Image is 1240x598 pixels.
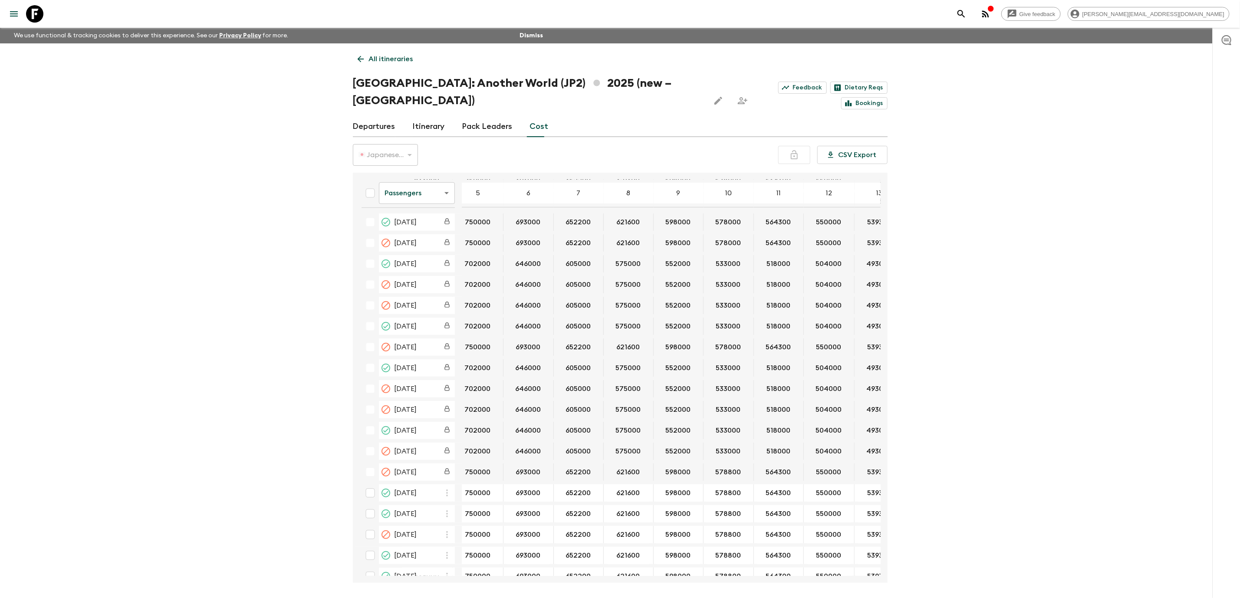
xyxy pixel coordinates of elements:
p: 13 [877,188,883,198]
span: Share this itinerary [734,92,751,109]
span: [DATE] [395,259,417,269]
button: 646000 [505,255,552,273]
div: Select all [362,184,379,202]
button: 539300 [857,484,902,502]
button: 533000 [706,297,751,314]
div: 01 Jul 2025; 7 [554,276,604,293]
button: 646000 [505,401,552,418]
button: 493000 [856,318,903,335]
svg: Cancelled [381,446,391,457]
span: [PERSON_NAME][EMAIL_ADDRESS][DOMAIN_NAME] [1078,11,1229,17]
button: 605000 [556,297,602,314]
button: 539300 [857,214,902,231]
div: 24 May 2025; 10 [704,234,754,252]
span: [DATE] [395,300,417,311]
svg: Completed [381,363,391,373]
svg: Cancelled [381,279,391,290]
div: 09 Aug 2025; 9 [654,338,704,356]
button: Edit this itinerary [710,92,727,109]
div: 01 Jul 2025; 13 [855,276,905,293]
button: 552000 [655,255,701,273]
div: 23 Aug 2025; 11 [754,359,804,377]
button: 702000 [454,380,501,398]
button: 702000 [454,422,501,439]
div: 24 May 2025; 12 [804,234,855,252]
button: 646000 [505,359,552,377]
button: 702000 [454,297,501,314]
button: 750000 [454,547,501,564]
button: 693000 [506,214,551,231]
svg: Cancelled [381,467,391,477]
button: 575000 [605,422,651,439]
button: 621600 [606,338,651,356]
button: 605000 [556,443,602,460]
button: 552000 [655,380,701,398]
button: 578800 [705,463,752,481]
svg: Departed [381,425,391,436]
div: 12 Jul 2025; 11 [754,297,804,314]
div: 17 May 2025; 9 [654,214,704,231]
button: 504000 [806,318,852,335]
button: 646000 [505,422,552,439]
button: 493000 [856,422,903,439]
button: 598000 [655,484,701,502]
div: 09 Aug 2025; 13 [855,338,905,356]
button: 539300 [857,234,902,252]
button: 578800 [705,547,752,564]
div: 19 Jul 2025; 6 [503,318,554,335]
button: 578000 [705,338,752,356]
button: 702000 [454,443,501,460]
div: 17 May 2025; 11 [754,214,804,231]
button: 564300 [756,526,802,543]
button: 578800 [705,505,752,522]
button: 652200 [556,338,602,356]
div: Costs are fixed. The departure date (01 Jul 2025) has passed [439,277,455,292]
button: 504000 [806,443,852,460]
div: 19 Jul 2025; 8 [604,318,654,335]
button: 539300 [857,526,902,543]
button: 518000 [756,255,801,273]
button: 552000 [655,359,701,377]
button: 646000 [505,380,552,398]
div: 09 Aug 2025; 5 [453,338,503,356]
button: 693000 [506,484,551,502]
button: 533000 [706,276,751,293]
button: 552000 [655,401,701,418]
span: [DATE] [395,321,417,332]
button: 652200 [556,505,602,522]
button: 564300 [756,547,802,564]
div: 24 May 2025; 9 [654,234,704,252]
button: 646000 [505,297,552,314]
div: Costs are fixed. The departure date (19 Jul 2025) has passed [439,319,455,334]
button: 750000 [454,568,501,585]
button: 750000 [454,463,501,481]
button: menu [5,5,23,23]
svg: Cancelled [381,529,391,540]
div: 12 Jul 2025; 5 [453,297,503,314]
button: 533000 [706,380,751,398]
div: 19 Jul 2025; 11 [754,318,804,335]
button: 693000 [506,568,551,585]
button: 552000 [655,318,701,335]
button: 504000 [806,359,852,377]
button: 504000 [806,255,852,273]
button: 693000 [506,505,551,522]
svg: Cancelled [381,404,391,415]
div: 28 Jun 2025; 13 [855,255,905,273]
div: 12 Jul 2025; 8 [604,297,654,314]
button: CSV Export [817,146,888,164]
div: 17 May 2025; 5 [453,214,503,231]
button: 702000 [454,401,501,418]
div: 12 Jul 2025; 9 [654,297,704,314]
span: [DATE] [395,342,417,352]
span: Give feedback [1015,11,1060,17]
div: 24 May 2025; 13 [855,234,905,252]
svg: Cancelled [381,342,391,352]
div: 09 Aug 2025; 11 [754,338,804,356]
button: 550000 [806,505,852,522]
p: 9 [677,188,681,198]
div: 24 May 2025; 8 [604,234,654,252]
button: 518000 [756,297,801,314]
svg: Completed [381,217,391,227]
button: 493000 [856,443,903,460]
